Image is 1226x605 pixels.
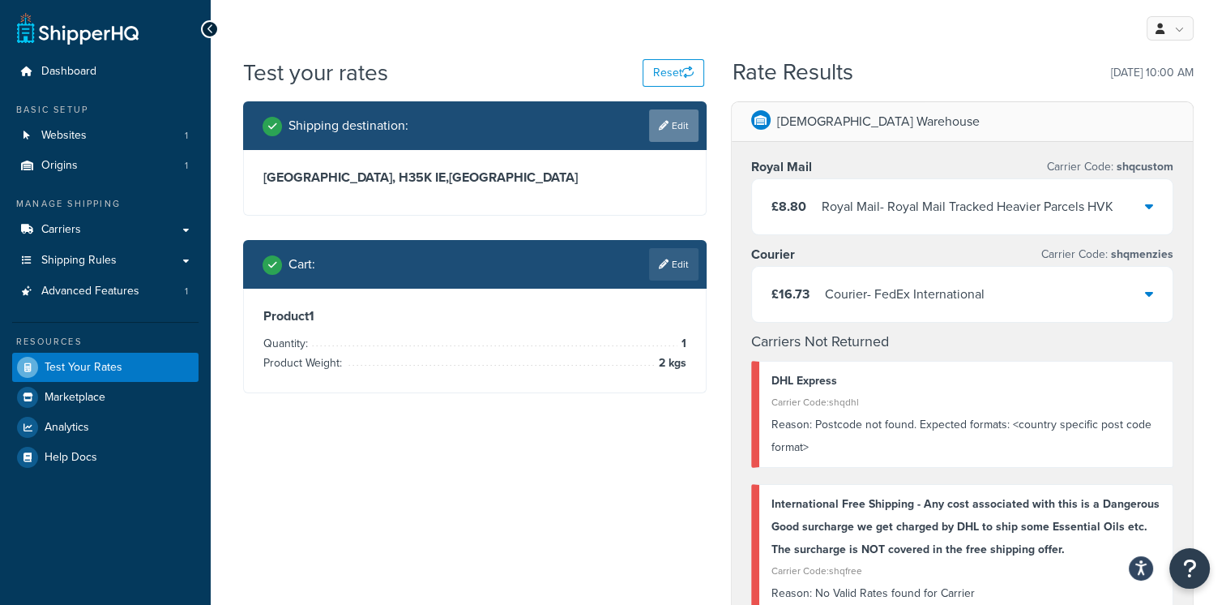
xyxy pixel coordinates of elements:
[288,257,315,272] h2: Cart :
[12,103,199,117] div: Basic Setup
[12,246,199,276] a: Shipping Rules
[771,370,1161,393] div: DHL Express
[41,285,139,298] span: Advanced Features
[777,110,980,133] p: [DEMOGRAPHIC_DATA] Warehouse
[12,215,199,245] a: Carriers
[12,277,199,307] li: Advanced Features
[751,247,795,263] h3: Courier
[12,151,199,181] li: Origins
[771,585,812,602] span: Reason:
[751,331,1174,353] h4: Carriers Not Returned
[12,197,199,211] div: Manage Shipping
[263,354,346,371] span: Product Weight:
[12,277,199,307] a: Advanced Features1
[649,109,698,142] a: Edit
[822,195,1113,218] div: Royal Mail - Royal Mail Tracked Heavier Parcels HVK
[677,334,686,354] span: 1
[1169,548,1210,589] button: Open Resource Center
[751,159,812,175] h3: Royal Mail
[41,129,87,143] span: Websites
[12,383,199,412] a: Marketplace
[771,582,1161,605] div: No Valid Rates found for Carrier
[12,151,199,181] a: Origins1
[12,121,199,151] li: Websites
[12,353,199,382] a: Test Your Rates
[643,59,704,87] button: Reset
[45,421,89,435] span: Analytics
[45,391,105,405] span: Marketplace
[1047,156,1173,178] p: Carrier Code:
[1111,62,1194,84] p: [DATE] 10:00 AM
[288,118,408,133] h2: Shipping destination :
[771,493,1161,561] div: International Free Shipping - Any cost associated with this is a Dangerous Good surcharge we get ...
[12,413,199,442] a: Analytics
[243,57,388,88] h1: Test your rates
[12,121,199,151] a: Websites1
[41,223,81,237] span: Carriers
[771,416,812,433] span: Reason:
[1113,158,1173,175] span: shqcustom
[733,60,853,85] h2: Rate Results
[263,335,312,352] span: Quantity:
[655,354,686,373] span: 2 kgs
[41,254,117,268] span: Shipping Rules
[45,361,122,375] span: Test Your Rates
[1108,246,1173,263] span: shqmenzies
[771,560,1161,582] div: Carrier Code: shqfree
[45,451,97,465] span: Help Docs
[771,197,806,216] span: £8.80
[12,335,199,349] div: Resources
[12,443,199,472] a: Help Docs
[1041,243,1173,266] p: Carrier Code:
[12,57,199,87] a: Dashboard
[185,159,188,173] span: 1
[41,159,78,173] span: Origins
[649,248,698,281] a: Edit
[771,391,1161,414] div: Carrier Code: shqdhl
[771,414,1161,459] div: Postcode not found. Expected formats: <country specific post code format>
[825,283,985,306] div: Courier - FedEx International
[41,65,96,79] span: Dashboard
[185,285,188,298] span: 1
[185,129,188,143] span: 1
[263,169,686,186] h3: [GEOGRAPHIC_DATA], H35K IE , [GEOGRAPHIC_DATA]
[771,285,810,303] span: £16.73
[263,308,686,324] h3: Product 1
